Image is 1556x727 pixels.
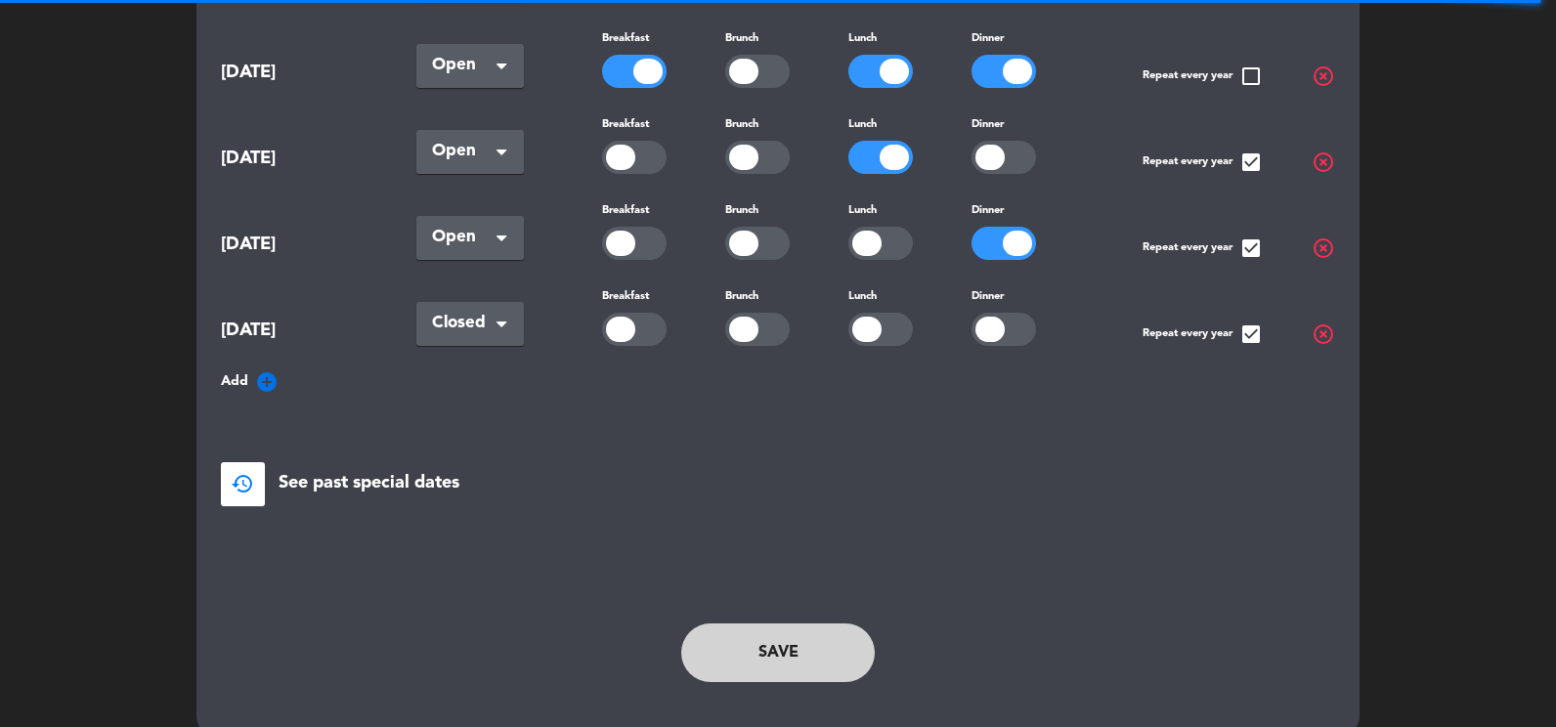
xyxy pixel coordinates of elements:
span: Closed [432,310,493,337]
span: [DATE] [221,59,367,87]
label: Brunch [725,288,758,306]
span: check_box [1239,236,1263,260]
label: Lunch [848,30,877,48]
span: Open [432,138,493,165]
label: Brunch [725,30,758,48]
i: add_circle [255,370,279,394]
label: Lunch [848,202,877,220]
span: Repeat every year [1143,150,1263,174]
span: highlight_off [1312,236,1335,260]
label: Brunch [725,116,758,134]
span: [DATE] [221,231,367,259]
label: Lunch [848,288,877,306]
label: Dinner [972,116,1004,134]
span: See past special dates [279,469,459,497]
label: Dinner [972,202,1004,220]
button: restore [221,462,265,506]
label: Breakfast [602,202,649,220]
span: highlight_off [1312,150,1335,174]
span: Open [432,52,493,79]
span: [DATE] [221,145,367,173]
span: Open [432,224,493,251]
label: Breakfast [602,116,649,134]
button: Save [681,623,875,682]
span: Repeat every year [1143,322,1263,346]
span: highlight_off [1312,64,1335,88]
label: Dinner [972,30,1004,48]
label: Brunch [725,202,758,220]
span: Repeat every year [1143,236,1263,260]
span: check_box_outline_blank [1239,64,1263,88]
span: Repeat every year [1143,64,1263,88]
span: highlight_off [1312,322,1335,346]
span: restore [231,472,254,495]
label: Breakfast [602,30,649,48]
span: check_box [1239,322,1263,346]
span: Add [221,370,248,393]
label: Breakfast [602,288,649,306]
span: check_box [1239,150,1263,174]
label: Dinner [972,288,1004,306]
span: [DATE] [221,317,367,345]
label: Lunch [848,116,877,134]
